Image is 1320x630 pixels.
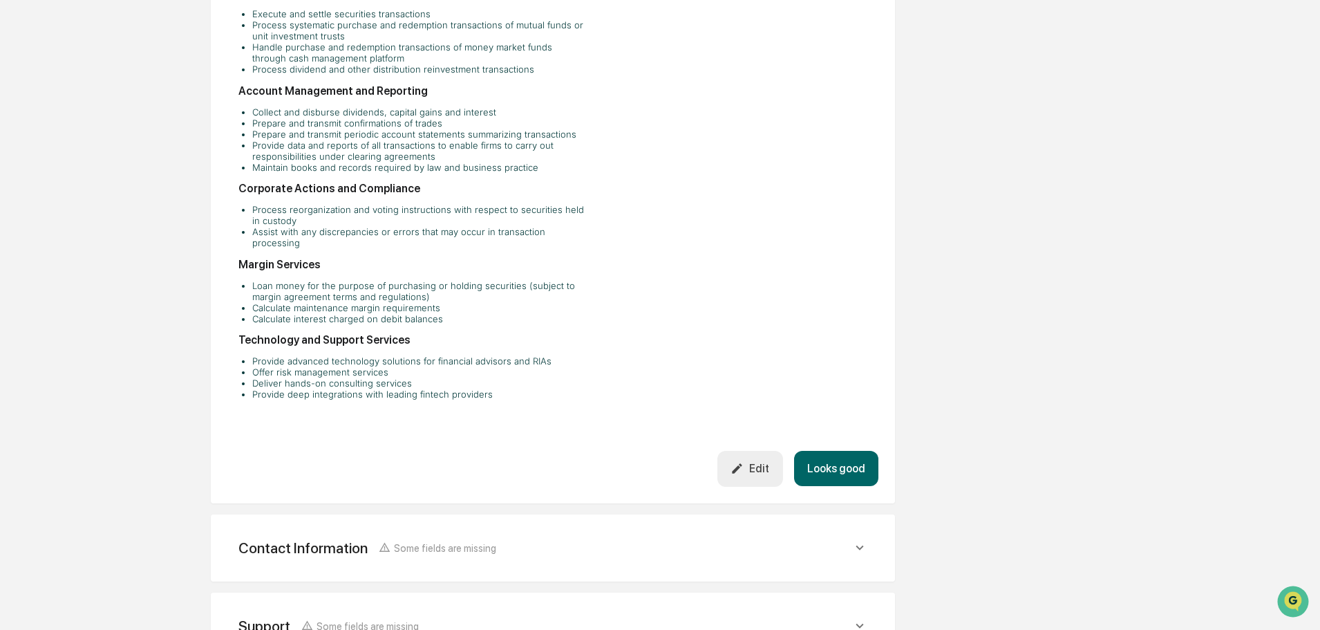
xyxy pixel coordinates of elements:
div: Edit [730,462,769,475]
button: Start new chat [235,110,252,127]
div: 🗄️ [100,176,111,187]
span: Attestations [114,174,171,188]
span: Pylon [138,234,167,245]
a: 🔎Data Lookup [8,195,93,220]
li: Prepare and transmit confirmations of trades [252,118,584,129]
li: Collect and disburse dividends, capital gains and interest [252,106,584,118]
li: Offer risk management services [252,367,584,378]
a: Powered byPylon [97,234,167,245]
li: Calculate maintenance margin requirements [252,302,584,313]
span: Data Lookup [28,201,87,214]
li: Process dividend and other distribution reinvestment transactions [252,64,584,75]
li: Calculate interest charged on debit balances [252,313,584,324]
li: Deliver hands-on consulting services [252,378,584,389]
li: Provide deep integrations with leading fintech providers [252,389,584,400]
h2: Margin Services [238,258,584,271]
li: Maintain books and records required by law and business practice [252,162,584,173]
li: Process systematic purchase and redemption transactions of mutual funds or unit investment trusts [252,19,584,41]
div: 🔎 [14,202,25,213]
li: Loan money for the purpose of purchasing or holding securities (subject to margin agreement terms... [252,280,584,302]
div: Start new chat [47,106,227,120]
span: Preclearance [28,174,89,188]
li: Provide advanced technology solutions for financial advisors and RIAs [252,355,584,367]
div: We're available if you need us! [47,120,175,131]
iframe: Open customer support [1276,584,1313,622]
a: 🖐️Preclearance [8,169,95,194]
li: Provide data and reports of all transactions to enable firms to carry out responsibilities under ... [252,140,584,162]
li: Process reorganization and voting instructions with respect to securities held in custody [252,204,584,226]
h2: Account Management and Reporting [238,84,584,98]
p: How can we help? [14,29,252,51]
a: 🗄️Attestations [95,169,177,194]
li: Execute and settle securities transactions [252,8,584,19]
div: Contact Information [238,539,368,557]
button: Edit [717,451,783,486]
img: 1746055101610-c473b297-6a78-478c-a979-82029cc54cd1 [14,106,39,131]
div: Contact InformationSome fields are missing [227,531,878,565]
h2: Technology and Support Services [238,333,584,346]
li: Handle purchase and redemption transactions of money market funds through cash management platform [252,41,584,64]
button: Looks good [794,451,878,486]
li: Prepare and transmit periodic account statements summarizing transactions [252,129,584,140]
span: Some fields are missing [394,542,496,554]
h2: Corporate Actions and Compliance [238,182,584,195]
div: 🖐️ [14,176,25,187]
li: Assist with any discrepancies or errors that may occur in transaction processing [252,226,584,248]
